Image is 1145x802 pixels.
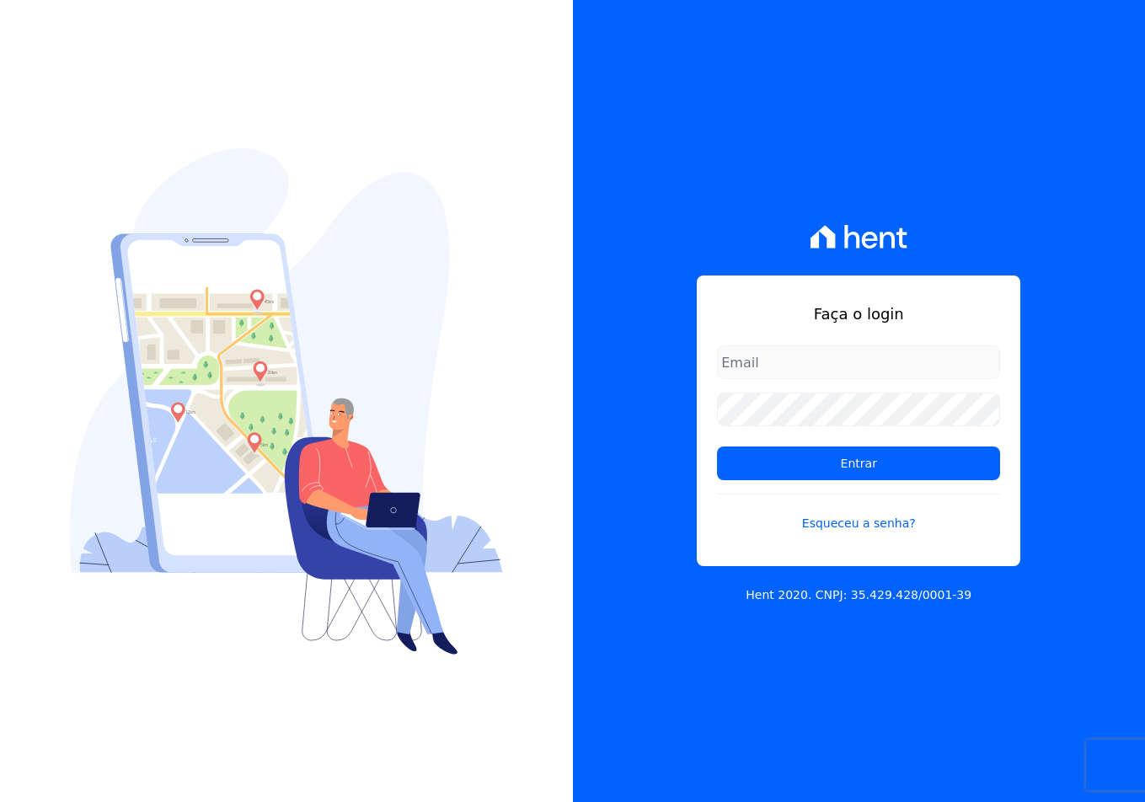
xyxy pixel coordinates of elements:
p: Hent 2020. CNPJ: 35.429.428/0001-39 [746,586,971,604]
h1: Faça o login [717,302,1000,325]
input: Entrar [717,446,1000,480]
img: Login [70,148,503,655]
input: Email [717,345,1000,379]
a: Esqueceu a senha? [717,494,1000,532]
